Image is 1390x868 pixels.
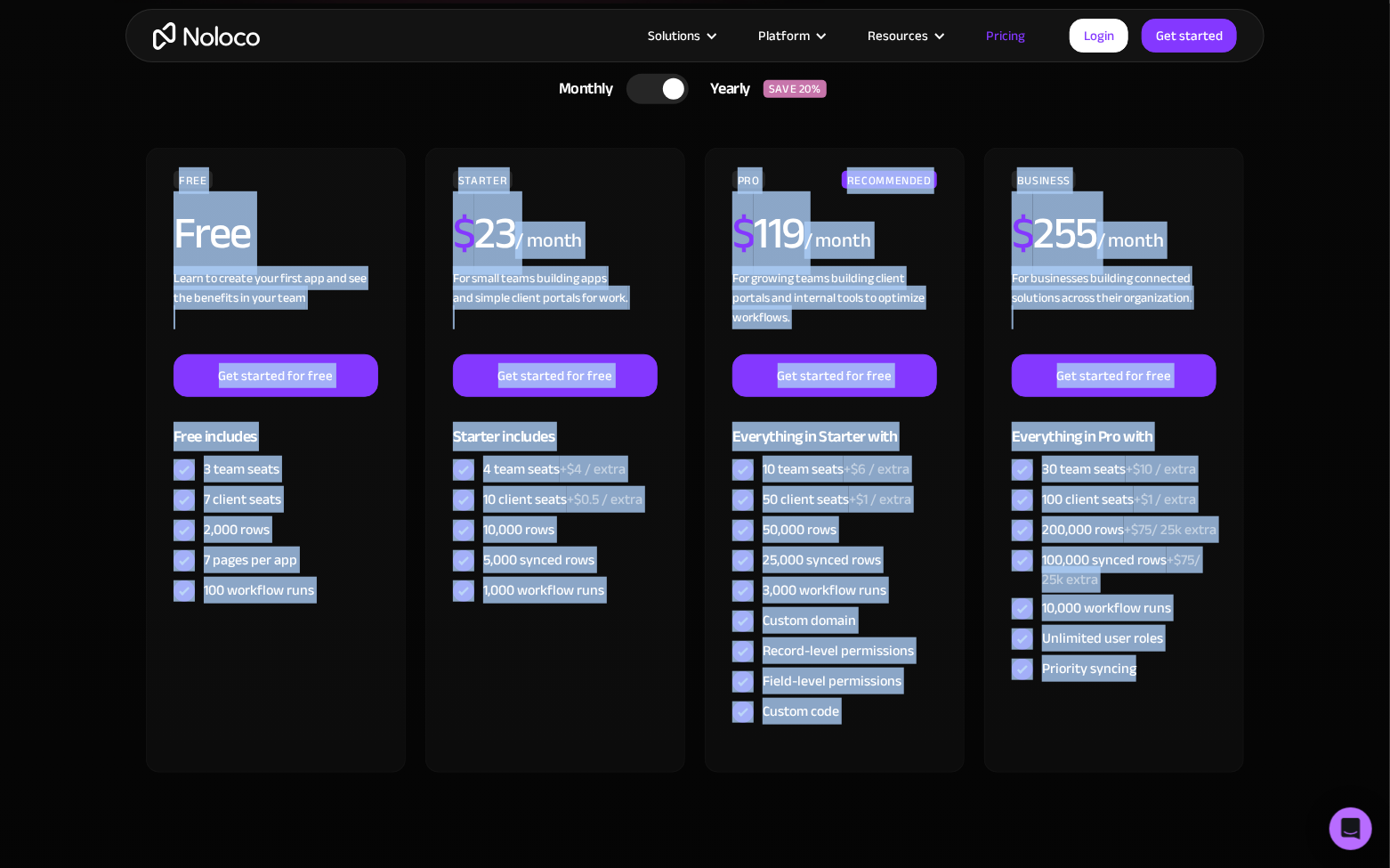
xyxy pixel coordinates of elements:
[763,641,914,661] div: Record-level permissions
[1042,629,1163,648] div: Unlimited user roles
[1012,354,1216,397] a: Get started for free
[1042,550,1216,589] div: 100,000 synced rows
[204,490,281,509] div: 7 client seats
[1012,269,1216,354] div: For businesses building connected solutions across their organization. ‍
[732,397,937,455] div: Everything in Starter with
[453,354,658,397] a: Get started for free
[842,171,937,189] div: RECOMMENDED
[1329,807,1372,850] div: Open Intercom Messenger
[689,76,764,102] div: Yearly
[515,227,582,256] div: / month
[1097,227,1164,256] div: / month
[1012,191,1034,275] span: $
[453,397,658,455] div: Starter includes
[453,269,658,354] div: For small teams building apps and simple client portals for work. ‍
[626,24,736,47] div: Solutions
[845,24,964,47] div: Resources
[174,354,378,397] a: Get started for free
[1126,456,1196,483] span: +$10 / extra
[648,24,700,47] div: Solutions
[174,171,213,189] div: FREE
[764,80,827,98] div: SAVE 20%
[204,520,270,539] div: 2,000 rows
[763,702,839,721] div: Custom code
[153,22,260,50] a: home
[732,171,765,189] div: PRO
[763,580,886,600] div: 3,000 workflow runs
[483,550,594,570] div: 5,000 synced rows
[758,24,810,47] div: Platform
[174,211,251,256] h2: Free
[453,191,475,275] span: $
[204,580,314,600] div: 100 workflow runs
[537,76,626,102] div: Monthly
[483,459,626,479] div: 4 team seats
[1042,598,1171,618] div: 10,000 workflow runs
[453,171,513,189] div: STARTER
[732,269,937,354] div: For growing teams building client portals and internal tools to optimize workflows.
[868,24,928,47] div: Resources
[560,456,626,483] span: +$4 / extra
[204,550,297,570] div: 7 pages per app
[844,456,909,483] span: +$6 / extra
[1134,486,1196,513] span: +$1 / extra
[1012,171,1076,189] div: BUSINESS
[763,611,856,630] div: Custom domain
[174,269,378,354] div: Learn to create your first app and see the benefits in your team ‍
[763,671,901,691] div: Field-level permissions
[453,211,516,256] h2: 23
[732,191,755,275] span: $
[1042,659,1136,678] div: Priority syncing
[1124,516,1216,543] span: +$75/ 25k extra
[1042,547,1200,593] span: +$75/ 25k extra
[849,486,911,513] span: +$1 / extra
[1042,520,1216,539] div: 200,000 rows
[763,520,836,539] div: 50,000 rows
[567,486,642,513] span: +$0.5 / extra
[763,459,909,479] div: 10 team seats
[483,520,554,539] div: 10,000 rows
[804,227,871,256] div: / month
[1012,211,1097,256] h2: 255
[1042,459,1196,479] div: 30 team seats
[174,397,378,455] div: Free includes
[1142,19,1237,53] a: Get started
[763,490,911,509] div: 50 client seats
[732,211,804,256] h2: 119
[763,550,881,570] div: 25,000 synced rows
[483,490,642,509] div: 10 client seats
[732,354,937,397] a: Get started for free
[736,24,845,47] div: Platform
[1012,397,1216,455] div: Everything in Pro with
[204,459,279,479] div: 3 team seats
[1042,490,1196,509] div: 100 client seats
[964,24,1047,47] a: Pricing
[1070,19,1128,53] a: Login
[483,580,604,600] div: 1,000 workflow runs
